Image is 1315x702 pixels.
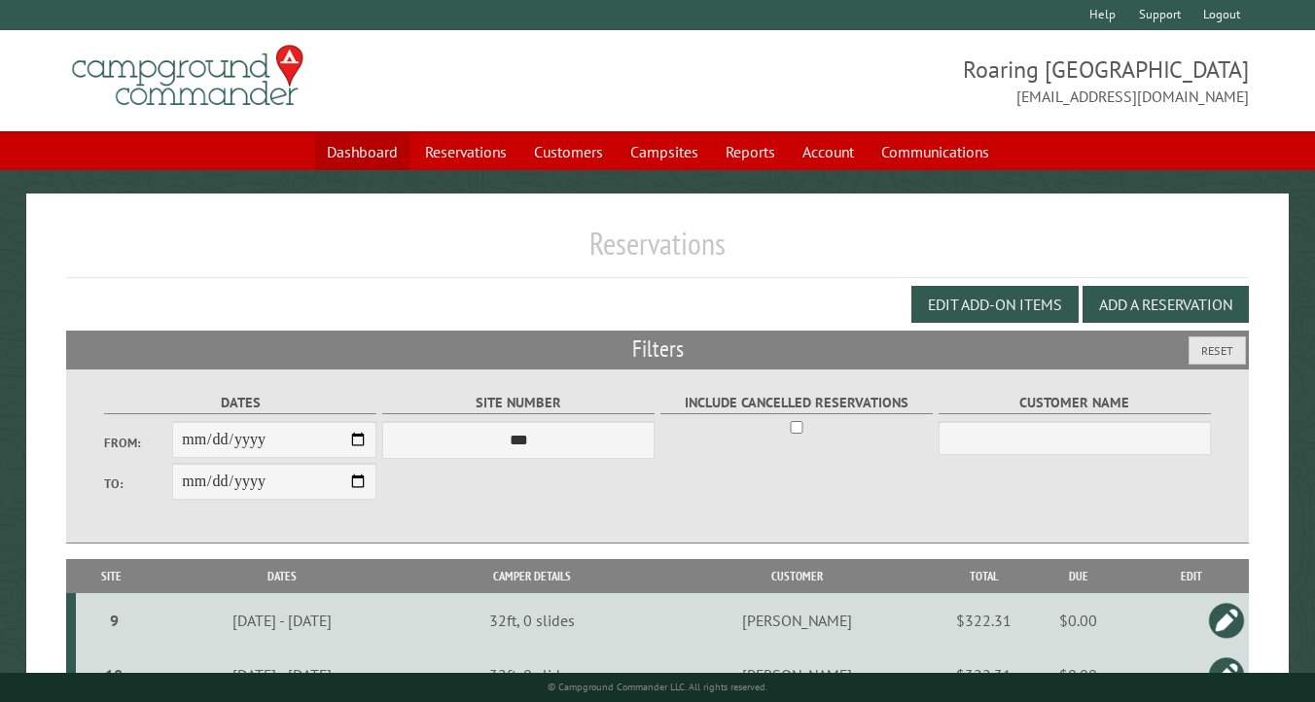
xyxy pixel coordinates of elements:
a: Dashboard [315,133,409,170]
td: [PERSON_NAME] [649,648,944,702]
a: Reservations [413,133,518,170]
a: Customers [522,133,615,170]
label: From: [104,434,172,452]
th: Site [76,559,148,593]
label: Site Number [382,392,655,414]
div: [DATE] - [DATE] [151,665,412,684]
div: 18 [84,665,145,684]
th: Edit [1134,559,1249,593]
th: Camper Details [415,559,649,593]
h1: Reservations [66,225,1250,278]
h2: Filters [66,331,1250,368]
button: Add a Reservation [1083,286,1249,323]
img: Campground Commander [66,38,309,114]
a: Communications [870,133,1001,170]
a: Account [791,133,866,170]
td: $322.31 [944,648,1022,702]
label: Include Cancelled Reservations [660,392,933,414]
td: $0.00 [1022,593,1134,648]
span: Roaring [GEOGRAPHIC_DATA] [EMAIL_ADDRESS][DOMAIN_NAME] [657,53,1249,108]
td: 32ft, 0 slides [415,648,649,702]
a: Campsites [619,133,710,170]
label: Dates [104,392,376,414]
div: 9 [84,611,145,630]
td: $0.00 [1022,648,1134,702]
div: [DATE] - [DATE] [151,611,412,630]
th: Total [944,559,1022,593]
button: Edit Add-on Items [911,286,1079,323]
th: Dates [148,559,416,593]
label: To: [104,474,172,493]
label: Customer Name [939,392,1211,414]
td: [PERSON_NAME] [649,593,944,648]
a: Reports [714,133,787,170]
td: $322.31 [944,593,1022,648]
th: Customer [649,559,944,593]
th: Due [1022,559,1134,593]
small: © Campground Commander LLC. All rights reserved. [548,681,767,693]
button: Reset [1189,336,1246,365]
td: 32ft, 0 slides [415,593,649,648]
